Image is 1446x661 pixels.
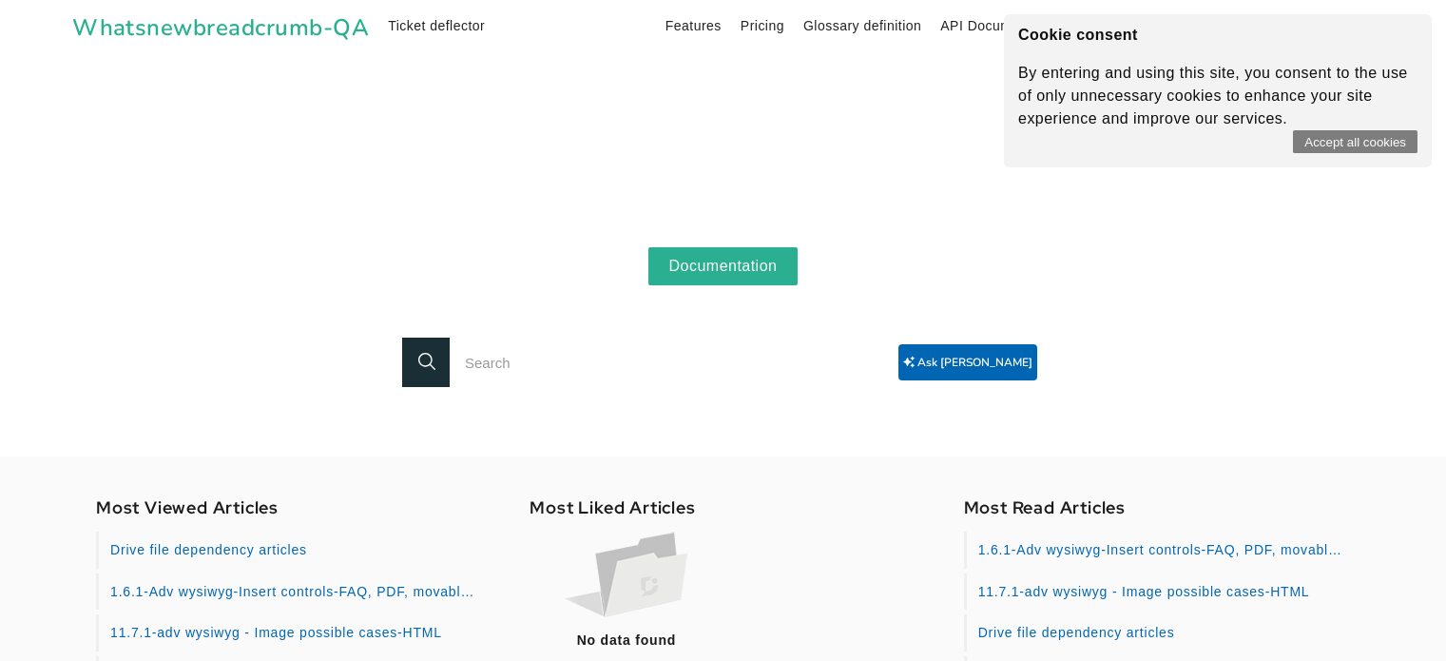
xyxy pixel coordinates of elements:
[72,10,369,48] a: Whatsnewbreadcrumb-QA
[1018,27,1138,43] strong: Cookie consent
[978,578,1345,606] a: 11.7.1-adv wysiwyg - Image possible cases-HTML
[978,619,1345,647] a: Drive file dependency articles
[530,627,723,654] div: No data found
[978,536,1345,564] a: 1.6.1-Adv wysiwyg-Insert controls-FAQ, PDF, movable block, private notes1.6.1-Adv wysiwyg-Insert ...
[1293,130,1417,153] button: Accept all cookies
[271,188,1174,213] p: Comprehensive documentation to help your users get started with Whatsnewbreadcrumb-QA project.
[940,16,1063,36] a: API Documentation
[741,16,784,36] a: Pricing
[110,619,477,647] a: 11.7.1-adv wysiwyg - Image possible cases-HTML
[110,578,477,606] a: 1.6.1-Adv wysiwyg-Insert controls-FAQ, PDF, movable block, private notes1.6.1-Adv wysiwyg-Insert ...
[271,122,1174,169] h1: Welcome to Whatsnewbreadcrumb-QA project landing page
[1018,62,1417,130] p: By entering and using this site, you consent to the use of only unnecessary cookies to enhance yo...
[402,338,1044,387] input: Search
[803,16,921,36] a: Glossary definition
[964,495,1350,522] h3: Most Read Articles
[96,495,482,522] h3: Most Viewed Articles
[388,16,485,36] a: Ticket deflector
[898,344,1037,380] button: Ask [PERSON_NAME]
[665,16,722,36] a: Features
[648,247,799,285] a: Documentation
[564,532,688,617] img: no-data-file.png
[110,536,477,564] a: Drive file dependency articles
[530,495,916,522] h3: Most Liked Articles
